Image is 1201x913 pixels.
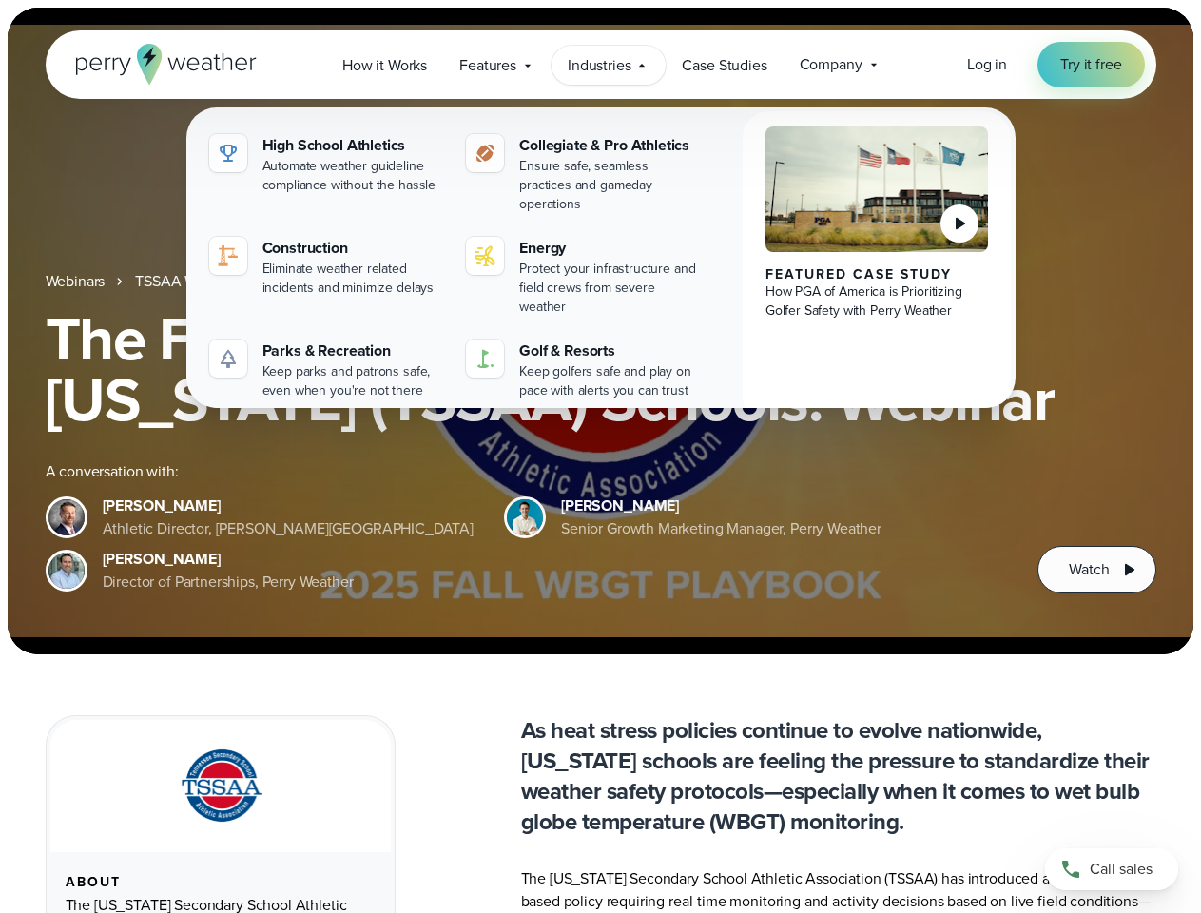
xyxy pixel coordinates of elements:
div: Automate weather guideline compliance without the hassle [262,157,444,195]
div: Senior Growth Marketing Manager, Perry Weather [561,517,881,540]
a: Golf & Resorts Keep golfers safe and play on pace with alerts you can trust [458,332,708,408]
img: golf-iconV2.svg [474,347,496,370]
img: Brian Wyatt [48,499,85,535]
a: TSSAA WBGT Fall Playbook [135,270,316,293]
span: Industries [568,54,630,77]
a: Call sales [1045,848,1178,890]
div: About [66,875,376,890]
a: PGA of America, Frisco Campus Featured Case Study How PGA of America is Prioritizing Golfer Safet... [743,111,1012,423]
div: [PERSON_NAME] [103,495,475,517]
div: Construction [262,237,444,260]
span: Watch [1069,558,1109,581]
div: Keep golfers safe and play on pace with alerts you can trust [519,362,701,400]
button: Watch [1037,546,1155,593]
a: How it Works [326,46,443,85]
a: Collegiate & Pro Athletics Ensure safe, seamless practices and gameday operations [458,126,708,222]
p: As heat stress policies continue to evolve nationwide, [US_STATE] schools are feeling the pressur... [521,715,1156,837]
img: Spencer Patton, Perry Weather [507,499,543,535]
div: [PERSON_NAME] [561,495,881,517]
div: Featured Case Study [765,267,989,282]
img: parks-icon-grey.svg [217,347,240,370]
span: How it Works [342,54,427,77]
a: Parks & Recreation Keep parks and patrons safe, even when you're not there [202,332,452,408]
div: Protect your infrastructure and field crews from severe weather [519,260,701,317]
a: Case Studies [666,46,783,85]
div: Eliminate weather related incidents and minimize delays [262,260,444,298]
img: highschool-icon.svg [217,142,240,165]
img: proathletics-icon@2x-1.svg [474,142,496,165]
div: Director of Partnerships, Perry Weather [103,571,354,593]
a: Energy Protect your infrastructure and field crews from severe weather [458,229,708,324]
div: Golf & Resorts [519,340,701,362]
a: Log in [967,53,1007,76]
a: High School Athletics Automate weather guideline compliance without the hassle [202,126,452,203]
img: TSSAA-Tennessee-Secondary-School-Athletic-Association.svg [157,743,284,829]
div: A conversation with: [46,460,1008,483]
img: construction perry weather [217,244,240,267]
span: Call sales [1090,858,1153,881]
a: Webinars [46,270,106,293]
div: High School Athletics [262,134,444,157]
div: Parks & Recreation [262,340,444,362]
img: PGA of America, Frisco Campus [765,126,989,252]
a: construction perry weather Construction Eliminate weather related incidents and minimize delays [202,229,452,305]
div: How PGA of America is Prioritizing Golfer Safety with Perry Weather [765,282,989,321]
div: Ensure safe, seamless practices and gameday operations [519,157,701,214]
span: Company [800,53,862,76]
nav: Breadcrumb [46,270,1156,293]
h1: The Fall WBGT Playbook for [US_STATE] (TSSAA) Schools: Webinar [46,308,1156,430]
div: Athletic Director, [PERSON_NAME][GEOGRAPHIC_DATA] [103,517,475,540]
span: Log in [967,53,1007,75]
div: [PERSON_NAME] [103,548,354,571]
span: Try it free [1060,53,1121,76]
img: Jeff Wood [48,553,85,589]
span: Case Studies [682,54,766,77]
span: Features [459,54,516,77]
div: Keep parks and patrons safe, even when you're not there [262,362,444,400]
a: Try it free [1037,42,1144,87]
div: Energy [519,237,701,260]
img: energy-icon@2x-1.svg [474,244,496,267]
div: Collegiate & Pro Athletics [519,134,701,157]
